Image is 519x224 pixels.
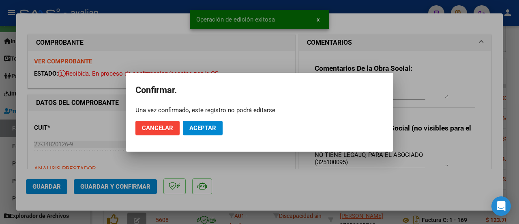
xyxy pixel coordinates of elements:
[135,106,384,114] div: Una vez confirmado, este registro no podrá editarse
[135,121,180,135] button: Cancelar
[189,124,216,132] span: Aceptar
[142,124,173,132] span: Cancelar
[491,196,511,216] div: Open Intercom Messenger
[183,121,223,135] button: Aceptar
[135,83,384,98] h2: Confirmar.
